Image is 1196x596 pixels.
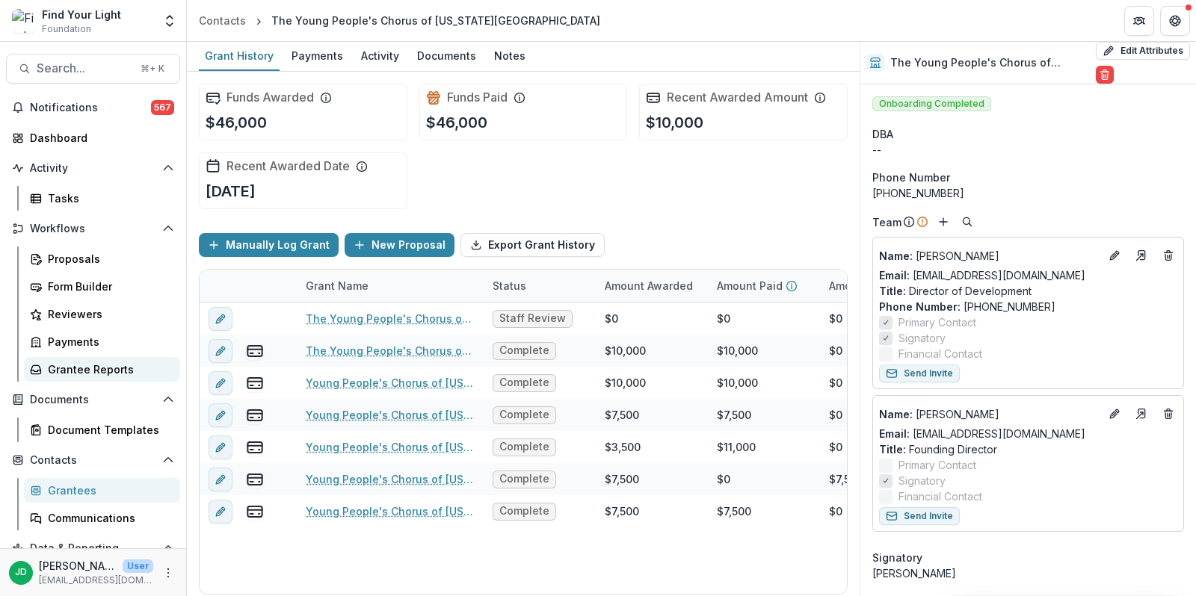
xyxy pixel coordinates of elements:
[48,190,168,206] div: Tasks
[306,407,475,423] a: Young People's Chorus of [US_STATE] City, Inc.-2023
[209,435,232,459] button: edit
[872,170,950,185] span: Phone Number
[48,334,168,350] div: Payments
[605,407,639,423] div: $7,500
[829,343,842,358] div: $0
[898,314,976,330] span: Primary Contact
[717,375,758,391] div: $10,000
[271,13,600,28] div: The Young People's Chorus of [US_STATE][GEOGRAPHIC_DATA]
[1160,6,1190,36] button: Get Help
[246,342,264,360] button: view-payments
[872,126,893,142] span: DBA
[872,550,922,565] span: Signatory
[1129,402,1153,426] a: Go to contact
[499,344,549,357] span: Complete
[199,233,339,257] button: Manually Log Grant
[596,270,708,302] div: Amount Awarded
[48,306,168,322] div: Reviewers
[872,565,1184,581] div: [PERSON_NAME]
[1124,6,1154,36] button: Partners
[48,279,168,294] div: Form Builder
[605,343,646,358] div: $10,000
[6,448,180,472] button: Open Contacts
[1106,246,1123,264] button: Edit
[6,96,180,119] button: Notifications567
[24,506,180,530] a: Communications
[12,9,36,33] img: Find Your Light
[199,13,246,28] div: Contacts
[605,311,618,326] div: $0
[48,361,168,377] div: Grantee Reports
[1106,405,1123,423] button: Edit
[199,45,280,66] div: Grant History
[199,42,280,71] a: Grant History
[872,96,991,111] span: Onboarding Completed
[193,10,252,31] a: Contacts
[605,375,646,391] div: $10,000
[1129,243,1153,267] a: Go to contact
[484,270,596,302] div: Status
[30,130,168,146] div: Dashboard
[206,180,256,202] p: [DATE]
[872,185,1184,201] div: [PHONE_NUMBER]
[872,142,1184,158] div: --
[667,90,808,105] h2: Recent Awarded Amount
[499,473,549,485] span: Complete
[355,45,405,66] div: Activity
[246,503,264,521] button: view-payments
[24,186,180,211] a: Tasks
[605,471,639,487] div: $7,500
[411,42,482,71] a: Documents
[24,478,180,503] a: Grantees
[879,285,906,297] span: Title :
[708,270,820,302] div: Amount Paid
[30,542,156,555] span: Data & Reporting
[246,406,264,424] button: view-payments
[460,233,605,257] button: Export Grant History
[646,111,703,134] p: $10,000
[879,248,1100,264] p: [PERSON_NAME]
[286,45,349,66] div: Payments
[879,441,1177,457] p: Founding Director
[829,375,842,391] div: $0
[426,111,487,134] p: $46,000
[898,488,982,504] span: Financial Contact
[898,346,982,361] span: Financial Contact
[30,223,156,235] span: Workflows
[151,100,174,115] span: 567
[226,159,350,173] h2: Recent Awarded Date
[879,248,1100,264] a: Name: [PERSON_NAME]
[829,311,842,326] div: $0
[306,439,475,455] a: Young People's Chorus of [US_STATE] City, Inc.-2022
[6,54,180,84] button: Search...
[48,422,168,438] div: Document Templates
[934,213,952,231] button: Add
[898,330,946,346] span: Signatory
[890,57,1090,69] h2: The Young People's Chorus of [US_STATE][GEOGRAPHIC_DATA]
[717,311,730,326] div: $0
[297,270,484,302] div: Grant Name
[24,329,180,354] a: Payments
[24,357,180,382] a: Grantee Reports
[209,339,232,363] button: edit
[39,558,117,574] p: [PERSON_NAME]
[411,45,482,66] div: Documents
[717,407,751,423] div: $7,500
[37,61,132,75] span: Search...
[605,503,639,519] div: $7,500
[1096,42,1190,60] button: Edit Attributes
[1159,246,1177,264] button: Deletes
[447,90,508,105] h2: Funds Paid
[193,10,606,31] nav: breadcrumb
[6,388,180,412] button: Open Documents
[717,343,758,358] div: $10,000
[209,500,232,524] button: edit
[209,371,232,395] button: edit
[879,299,1177,314] p: [PHONE_NUMBER]
[879,300,961,313] span: Phone Number :
[15,568,27,577] div: Jeffrey Dollinger
[879,267,1085,283] a: Email: [EMAIL_ADDRESS][DOMAIN_NAME]
[297,278,377,294] div: Grant Name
